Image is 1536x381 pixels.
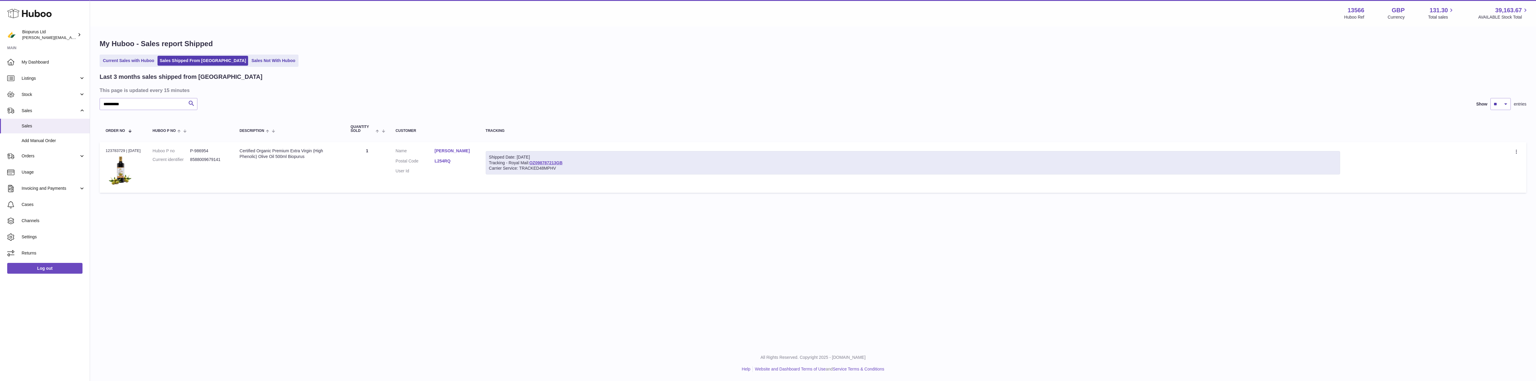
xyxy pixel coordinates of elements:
[22,250,85,256] span: Returns
[742,367,751,371] a: Help
[1348,6,1364,14] strong: 13566
[486,129,1340,133] div: Tracking
[529,160,562,165] a: OZ098787213GB
[22,202,85,207] span: Cases
[106,129,125,133] span: Order No
[396,148,435,155] dt: Name
[100,39,1526,49] h1: My Huboo - Sales report Shipped
[106,148,141,153] div: 123783729 | [DATE]
[753,366,884,372] li: and
[755,367,826,371] a: Website and Dashboard Terms of Use
[240,129,264,133] span: Description
[190,148,228,154] dd: P-986954
[486,151,1340,175] div: Tracking - Royal Mail:
[100,87,1525,94] h3: This page is updated every 15 minutes
[1514,101,1526,107] span: entries
[1495,6,1522,14] span: 39,163.67
[1392,6,1405,14] strong: GBP
[1428,14,1455,20] span: Total sales
[22,123,85,129] span: Sales
[396,129,474,133] div: Customer
[22,108,79,114] span: Sales
[435,148,474,154] a: [PERSON_NAME]
[1476,101,1487,107] label: Show
[22,29,76,40] div: Biopurus Ltd
[22,218,85,224] span: Channels
[1478,6,1529,20] a: 39,163.67 AVAILABLE Stock Total
[22,186,79,191] span: Invoicing and Payments
[100,73,262,81] h2: Last 3 months sales shipped from [GEOGRAPHIC_DATA]
[157,56,248,66] a: Sales Shipped From [GEOGRAPHIC_DATA]
[22,59,85,65] span: My Dashboard
[22,35,120,40] span: [PERSON_NAME][EMAIL_ADDRESS][DOMAIN_NAME]
[153,129,176,133] span: Huboo P no
[7,263,82,274] a: Log out
[396,168,435,174] dt: User Id
[22,138,85,144] span: Add Manual Order
[101,56,156,66] a: Current Sales with Huboo
[22,76,79,81] span: Listings
[22,92,79,97] span: Stock
[22,234,85,240] span: Settings
[1344,14,1364,20] div: Huboo Ref
[351,125,374,133] span: Quantity Sold
[396,158,435,165] dt: Postal Code
[95,355,1531,360] p: All Rights Reserved. Copyright 2025 - [DOMAIN_NAME]
[7,30,16,39] img: peter@biopurus.co.uk
[1429,6,1448,14] span: 131.30
[153,157,190,162] dt: Current identifier
[240,148,339,159] div: Certified Organic Premium Extra Virgin (High Phenolic) Olive Oil 500ml Biopurus
[1428,6,1455,20] a: 131.30 Total sales
[435,158,474,164] a: L254RQ
[1478,14,1529,20] span: AVAILABLE Stock Total
[22,169,85,175] span: Usage
[345,142,390,193] td: 1
[22,153,79,159] span: Orders
[833,367,884,371] a: Service Terms & Conditions
[489,165,1337,171] div: Carrier Service: TRACKED48MPHV
[153,148,190,154] dt: Huboo P no
[249,56,297,66] a: Sales Not With Huboo
[1388,14,1405,20] div: Currency
[106,155,136,185] img: 135661717141437.jpg
[190,157,228,162] dd: 8588009679141
[489,154,1337,160] div: Shipped Date: [DATE]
